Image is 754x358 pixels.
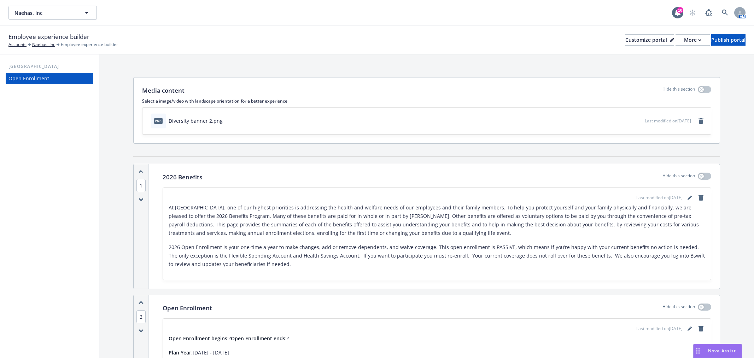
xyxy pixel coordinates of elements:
[718,6,732,20] a: Search
[697,194,705,202] a: remove
[8,6,97,20] button: Naehas, Inc
[169,349,193,356] strong: Plan Year:
[136,179,146,192] span: 1
[711,35,746,45] div: Publish portal
[8,73,49,84] div: Open Enrollment
[163,304,212,313] p: Open Enrollment
[142,98,711,104] p: Select a image/video with landscape orientation for a better experience
[636,195,683,201] span: Last modified on [DATE]
[169,334,705,343] p: ? ?
[694,344,702,358] div: Drag to move
[169,117,223,125] div: Diversity banner 2.png
[693,344,742,358] button: Nova Assist
[142,86,185,95] p: Media content
[662,173,695,182] p: Hide this section
[702,6,716,20] a: Report a Bug
[154,118,163,123] span: png
[697,117,705,125] a: remove
[8,41,27,48] a: Accounts
[231,335,287,342] strong: Open Enrollment ends:
[708,348,736,354] span: Nova Assist
[136,182,146,189] button: 1
[169,348,705,357] p: [DATE] - [DATE]
[625,34,674,46] button: Customize portal
[61,41,118,48] span: Employee experience builder
[163,173,202,182] p: 2026 Benefits
[32,41,55,48] a: Naehas, Inc
[636,117,642,125] button: preview file
[676,34,710,46] button: More
[169,203,705,237] p: At [GEOGRAPHIC_DATA], one of our highest priorities is addressing the health and welfare needs of...
[169,335,229,342] strong: Open Enrollment begins:
[8,32,89,41] span: Employee experience builder
[697,324,705,333] a: remove
[685,194,694,202] a: editPencil
[662,304,695,313] p: Hide this section
[625,35,674,45] div: Customize portal
[136,313,146,321] button: 2
[662,86,695,95] p: Hide this section
[685,324,694,333] a: editPencil
[711,34,746,46] button: Publish portal
[685,6,700,20] a: Start snowing
[6,73,93,84] a: Open Enrollment
[169,243,705,268] p: 2026 Open Enrollment is your one-time a year to make changes, add or remove dependents, and waive...
[684,35,701,45] div: More
[636,325,683,332] span: Last modified on [DATE]
[677,7,683,13] div: 10
[136,310,146,323] span: 2
[645,118,691,124] span: Last modified on [DATE]
[14,9,76,17] span: Naehas, Inc
[6,63,93,70] div: [GEOGRAPHIC_DATA]
[624,117,630,125] button: download file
